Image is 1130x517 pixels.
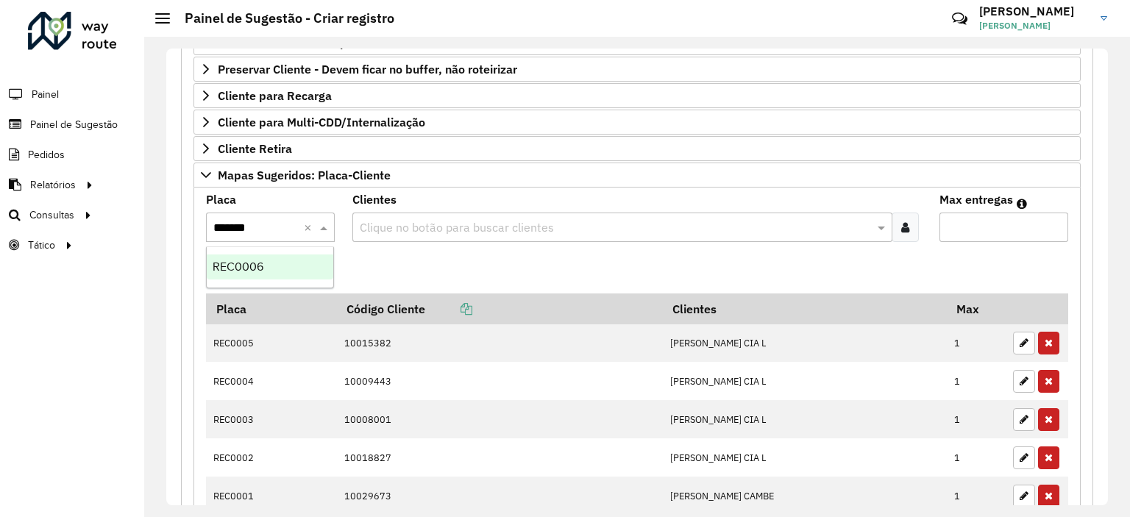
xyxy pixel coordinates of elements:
[218,169,391,181] span: Mapas Sugeridos: Placa-Cliente
[32,87,59,102] span: Painel
[193,163,1081,188] a: Mapas Sugeridos: Placa-Cliente
[662,293,946,324] th: Clientes
[30,117,118,132] span: Painel de Sugestão
[304,218,316,236] span: Clear all
[206,246,335,288] ng-dropdown-panel: Options list
[947,477,1006,515] td: 1
[947,362,1006,400] td: 1
[662,400,946,438] td: [PERSON_NAME] CIA L
[193,110,1081,135] a: Cliente para Multi-CDD/Internalização
[425,302,472,316] a: Copiar
[218,37,458,49] span: Priorizar Cliente - Não podem ficar no buffer
[218,63,517,75] span: Preservar Cliente - Devem ficar no buffer, não roteirizar
[193,83,1081,108] a: Cliente para Recarga
[206,438,336,477] td: REC0002
[206,324,336,363] td: REC0005
[979,19,1090,32] span: [PERSON_NAME]
[29,207,74,223] span: Consultas
[1017,198,1027,210] em: Máximo de clientes que serão colocados na mesma rota com os clientes informados
[662,324,946,363] td: [PERSON_NAME] CIA L
[944,3,976,35] a: Contato Rápido
[336,293,662,324] th: Código Cliente
[662,438,946,477] td: [PERSON_NAME] CIA L
[218,116,425,128] span: Cliente para Multi-CDD/Internalização
[662,477,946,515] td: [PERSON_NAME] CAMBE
[206,190,236,208] label: Placa
[218,143,292,154] span: Cliente Retira
[947,324,1006,363] td: 1
[206,362,336,400] td: REC0004
[193,57,1081,82] a: Preservar Cliente - Devem ficar no buffer, não roteirizar
[28,238,55,253] span: Tático
[336,400,662,438] td: 10008001
[170,10,394,26] h2: Painel de Sugestão - Criar registro
[947,400,1006,438] td: 1
[947,438,1006,477] td: 1
[947,293,1006,324] th: Max
[336,362,662,400] td: 10009443
[336,438,662,477] td: 10018827
[336,477,662,515] td: 10029673
[218,90,332,101] span: Cliente para Recarga
[30,177,76,193] span: Relatórios
[193,136,1081,161] a: Cliente Retira
[336,324,662,363] td: 10015382
[28,147,65,163] span: Pedidos
[206,400,336,438] td: REC0003
[206,293,336,324] th: Placa
[213,260,263,273] span: REC0006
[352,190,397,208] label: Clientes
[662,362,946,400] td: [PERSON_NAME] CIA L
[206,477,336,515] td: REC0001
[939,190,1013,208] label: Max entregas
[979,4,1090,18] h3: [PERSON_NAME]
